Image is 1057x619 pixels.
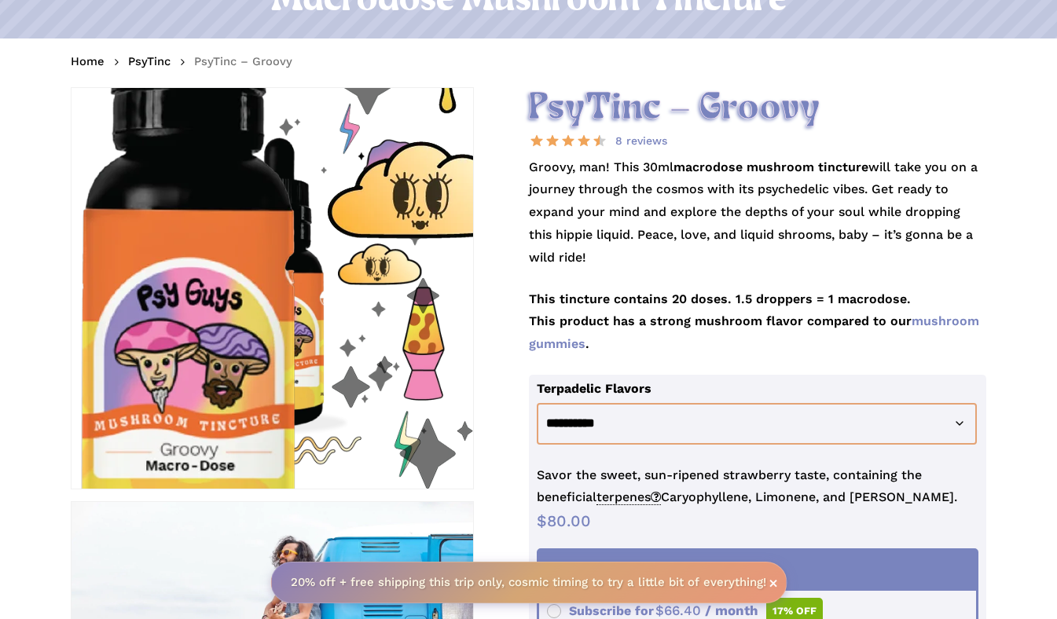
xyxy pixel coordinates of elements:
[547,603,824,618] span: Subscribe for
[705,603,758,618] span: / month
[673,159,868,174] strong: macrodose mushroom tincture
[769,574,778,590] span: ×
[655,603,701,618] span: 66.40
[537,511,591,530] bdi: 80.00
[596,489,661,505] span: terpenes
[529,87,987,130] h2: PsyTinc – Groovy
[537,381,651,396] label: Terpadelic Flavors
[655,603,664,618] span: $
[529,313,979,351] strong: This product has a strong mushroom flavor compared to our .
[128,53,171,69] a: PsyTinc
[537,464,979,510] p: Savor the sweet, sun-ripened strawberry taste, containing the beneficial Caryophyllene, Limonene,...
[529,156,987,288] p: Groovy, man! This 30ml will take you on a journey through the cosmos with its psychedelic vibes. ...
[537,511,547,530] span: $
[71,53,105,69] a: Home
[291,575,766,589] strong: 20% off + free shipping this trip only, cosmic timing to try a little bit of everything!
[529,291,911,306] strong: This tincture contains 20 doses. 1.5 droppers = 1 macrodose.
[194,54,292,68] span: PsyTinc – Groovy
